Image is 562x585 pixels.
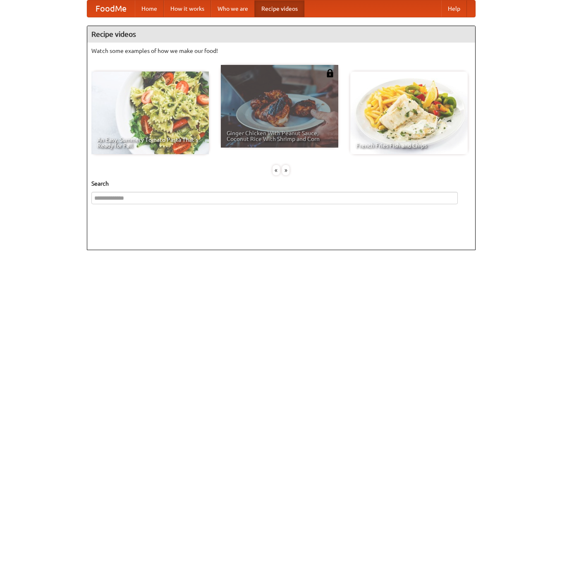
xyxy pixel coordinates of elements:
a: How it works [164,0,211,17]
a: An Easy, Summery Tomato Pasta That's Ready for Fall [91,72,209,154]
div: « [273,165,280,175]
a: FoodMe [87,0,135,17]
a: Home [135,0,164,17]
a: Help [441,0,467,17]
span: An Easy, Summery Tomato Pasta That's Ready for Fall [97,137,203,148]
p: Watch some examples of how we make our food! [91,47,471,55]
a: Who we are [211,0,255,17]
div: » [282,165,289,175]
a: Recipe videos [255,0,304,17]
span: French Fries Fish and Chips [356,143,462,148]
h4: Recipe videos [87,26,475,43]
h5: Search [91,179,471,188]
a: French Fries Fish and Chips [350,72,468,154]
img: 483408.png [326,69,334,77]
